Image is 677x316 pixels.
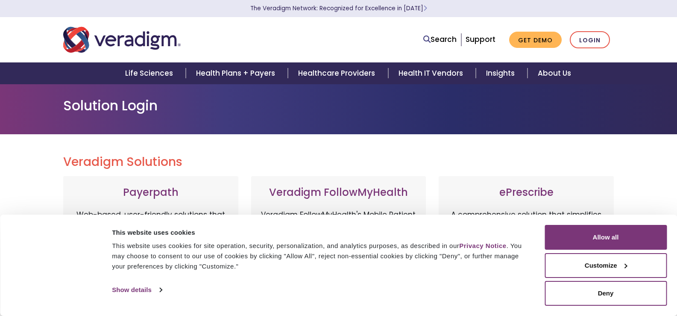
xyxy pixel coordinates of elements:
[545,281,667,306] button: Deny
[509,32,562,48] a: Get Demo
[423,4,427,12] span: Learn More
[388,62,476,84] a: Health IT Vendors
[288,62,388,84] a: Healthcare Providers
[112,227,525,238] div: This website uses cookies
[63,97,614,114] h1: Solution Login
[260,209,418,290] p: Veradigm FollowMyHealth's Mobile Patient Experience enhances patient access via mobile devices, o...
[115,62,186,84] a: Life Sciences
[112,241,525,272] div: This website uses cookies for site operation, security, personalization, and analytics purposes, ...
[260,186,418,199] h3: Veradigm FollowMyHealth
[72,186,230,199] h3: Payerpath
[186,62,288,84] a: Health Plans + Payers
[112,284,161,296] a: Show details
[447,209,605,299] p: A comprehensive solution that simplifies prescribing for healthcare providers with features like ...
[250,4,427,12] a: The Veradigm Network: Recognized for Excellence in [DATE]Learn More
[459,242,506,249] a: Privacy Notice
[528,62,581,84] a: About Us
[423,34,457,45] a: Search
[63,26,181,54] img: Veradigm logo
[545,253,667,278] button: Customize
[466,34,495,44] a: Support
[72,209,230,299] p: Web-based, user-friendly solutions that help providers and practice administrators enhance revenu...
[545,225,667,250] button: Allow all
[447,186,605,199] h3: ePrescribe
[63,155,614,169] h2: Veradigm Solutions
[570,31,610,49] a: Login
[476,62,528,84] a: Insights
